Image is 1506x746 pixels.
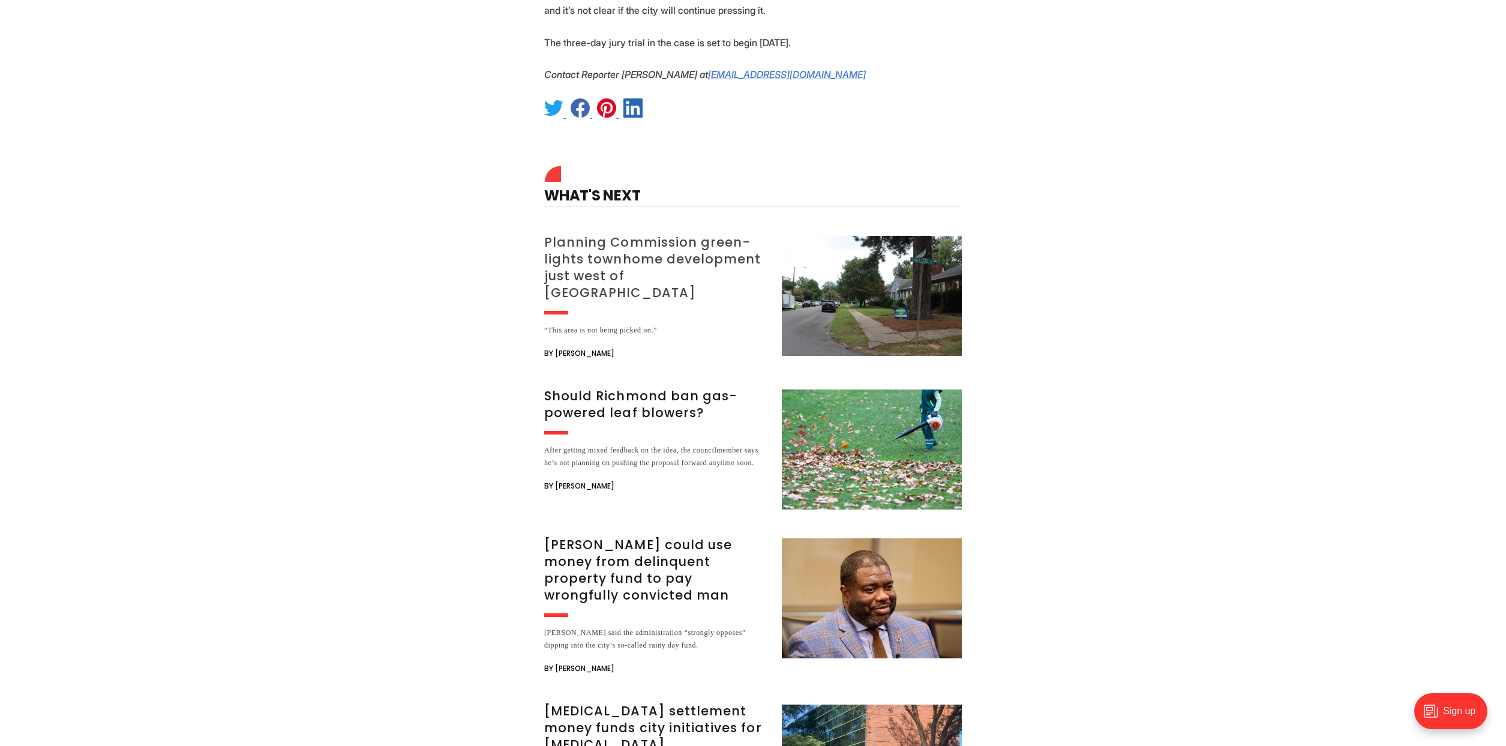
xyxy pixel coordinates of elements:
[544,34,962,51] p: The three-day jury trial in the case is set to begin [DATE].
[782,236,962,356] img: Planning Commission green-lights townhome development just west of Carytown
[1404,687,1506,746] iframe: portal-trigger
[544,537,767,604] h3: [PERSON_NAME] could use money from delinquent property fund to pay wrongfully convicted man
[544,538,962,676] a: [PERSON_NAME] could use money from delinquent property fund to pay wrongfully convicted man [PERS...
[708,68,866,80] a: [EMAIL_ADDRESS][DOMAIN_NAME]
[544,479,614,493] span: By [PERSON_NAME]
[544,346,614,361] span: By [PERSON_NAME]
[544,234,767,301] h3: Planning Commission green-lights townhome development just west of [GEOGRAPHIC_DATA]
[782,390,962,510] img: Should Richmond ban gas-powered leaf blowers?
[544,68,708,80] em: Contact Reporter [PERSON_NAME] at
[544,236,962,361] a: Planning Commission green-lights townhome development just west of [GEOGRAPHIC_DATA] “This area i...
[544,169,962,207] h4: What's Next
[544,390,962,510] a: Should Richmond ban gas-powered leaf blowers? After getting mixed feedback on the idea, the counc...
[544,324,767,337] div: “This area is not being picked on.”
[544,444,767,469] div: After getting mixed feedback on the idea, the councilmember says he’s not planning on pushing the...
[782,538,962,658] img: Richmond could use money from delinquent property fund to pay wrongfully convicted man
[544,627,767,652] div: [PERSON_NAME] said the administration “strongly opposes” dipping into the city’s so-called rainy ...
[544,661,614,676] span: By [PERSON_NAME]
[544,388,767,421] h3: Should Richmond ban gas-powered leaf blowers?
